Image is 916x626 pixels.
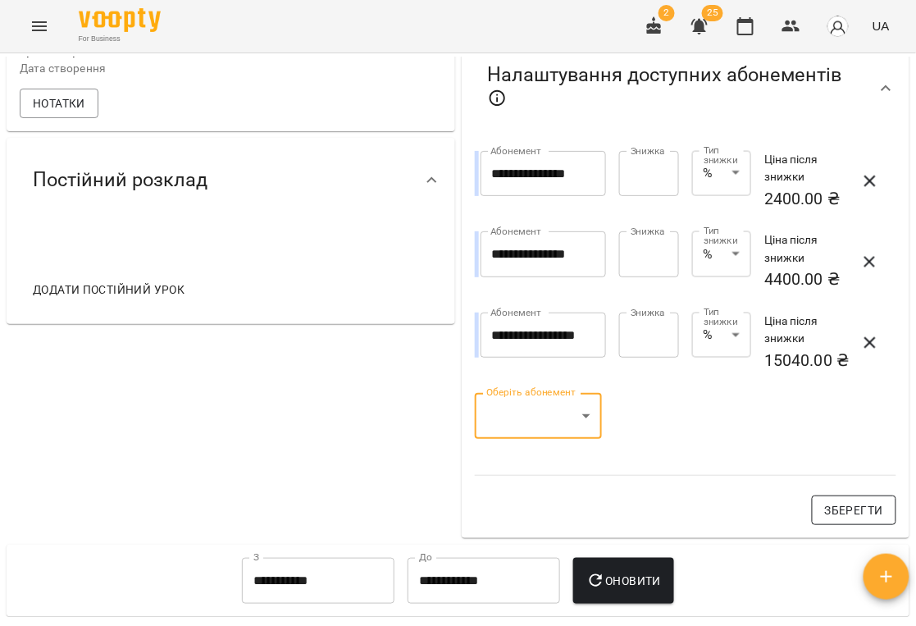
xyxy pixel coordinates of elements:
div: % [692,313,751,359]
span: Нотатки [33,94,85,113]
h6: Ціна після знижки [764,151,860,186]
button: Оновити [573,558,674,604]
button: Menu [20,7,59,46]
span: 2 [659,5,675,21]
button: Додати постійний урок [26,275,191,304]
h6: Ціна після знижки [764,313,860,348]
h6: 2400.00 ₴ [764,186,860,212]
h6: 15040.00 ₴ [764,348,860,373]
h6: 4400.00 ₴ [764,267,860,292]
p: Дата створення [20,61,227,77]
div: ​ [475,393,603,439]
span: Додати постійний урок [33,280,185,299]
h6: Ціна після знижки [764,231,860,267]
span: UA [873,17,890,34]
button: Зберегти [812,496,896,525]
button: UA [866,11,896,41]
div: % [692,231,751,277]
span: Постійний розклад [33,167,207,193]
span: For Business [79,34,161,44]
button: Нотатки [20,89,98,118]
span: Налаштування доступних абонементів [488,62,854,114]
svg: Якщо не обрано жодного, клієнт зможе побачити всі публічні абонементи [488,89,508,108]
img: avatar_s.png [827,15,850,38]
div: % [692,151,751,197]
img: Voopty Logo [79,8,161,32]
span: 25 [702,5,723,21]
span: Оновити [586,571,661,591]
div: Налаштування доступних абонементів [462,33,910,144]
span: Зберегти [825,500,883,520]
div: Постійний розклад [7,138,455,222]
